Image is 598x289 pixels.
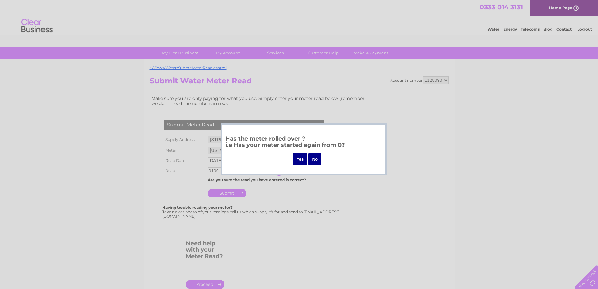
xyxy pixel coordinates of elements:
a: 0333 014 3131 [480,3,523,11]
input: Yes [293,153,308,165]
img: logo.png [21,16,53,36]
a: Contact [556,27,572,31]
a: Blog [543,27,552,31]
input: No [308,153,321,165]
a: Log out [577,27,592,31]
h3: Has the meter rolled over ? i.e Has your meter started again from 0? [225,134,382,152]
a: Energy [503,27,517,31]
a: Water [488,27,499,31]
a: Telecoms [521,27,540,31]
div: Clear Business is a trading name of Verastar Limited (registered in [GEOGRAPHIC_DATA] No. 3667643... [151,3,448,31]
